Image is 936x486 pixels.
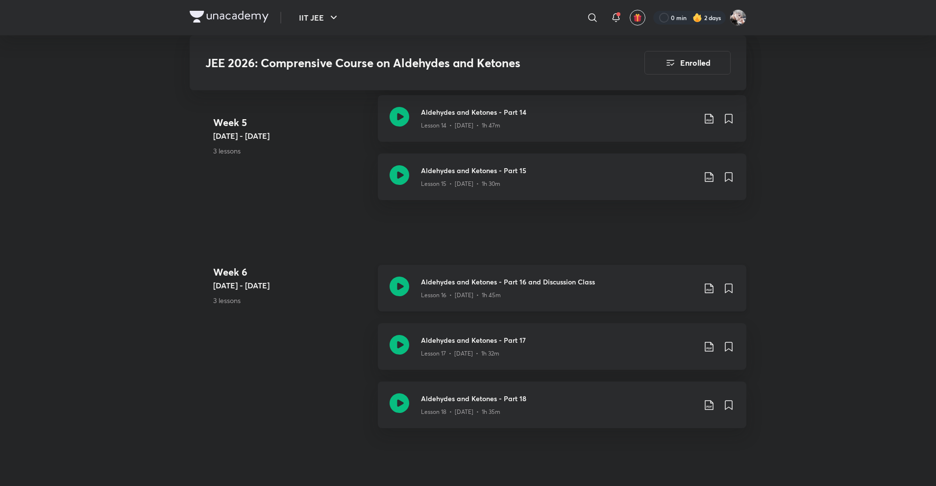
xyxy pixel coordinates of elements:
[421,335,695,345] h3: Aldehydes and Ketones - Part 17
[421,165,695,176] h3: Aldehydes and Ketones - Part 15
[213,265,370,280] h4: Week 6
[421,393,695,404] h3: Aldehydes and Ketones - Part 18
[421,277,695,287] h3: Aldehydes and Ketones - Part 16 and Discussion Class
[378,323,746,382] a: Aldehydes and Ketones - Part 17Lesson 17 • [DATE] • 1h 32m
[213,115,370,130] h4: Week 5
[378,265,746,323] a: Aldehydes and Ketones - Part 16 and Discussion ClassLesson 16 • [DATE] • 1h 45m
[378,153,746,212] a: Aldehydes and Ketones - Part 15Lesson 15 • [DATE] • 1h 30m
[630,10,645,26] button: avatar
[378,382,746,440] a: Aldehydes and Ketones - Part 18Lesson 18 • [DATE] • 1h 35m
[421,349,499,358] p: Lesson 17 • [DATE] • 1h 32m
[633,13,642,22] img: avatar
[421,121,500,130] p: Lesson 14 • [DATE] • 1h 47m
[213,146,370,156] p: 3 lessons
[644,51,731,75] button: Enrolled
[730,9,746,26] img: Navin Raj
[213,130,370,142] h5: [DATE] - [DATE]
[293,8,345,27] button: IIT JEE
[213,280,370,291] h5: [DATE] - [DATE]
[421,291,501,300] p: Lesson 16 • [DATE] • 1h 45m
[421,107,695,117] h3: Aldehydes and Ketones - Part 14
[213,295,370,306] p: 3 lessons
[421,179,500,188] p: Lesson 15 • [DATE] • 1h 30m
[378,95,746,153] a: Aldehydes and Ketones - Part 14Lesson 14 • [DATE] • 1h 47m
[692,13,702,23] img: streak
[421,408,500,416] p: Lesson 18 • [DATE] • 1h 35m
[190,11,269,25] a: Company Logo
[190,11,269,23] img: Company Logo
[205,56,589,70] h3: JEE 2026: Comprensive Course on Aldehydes and Ketones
